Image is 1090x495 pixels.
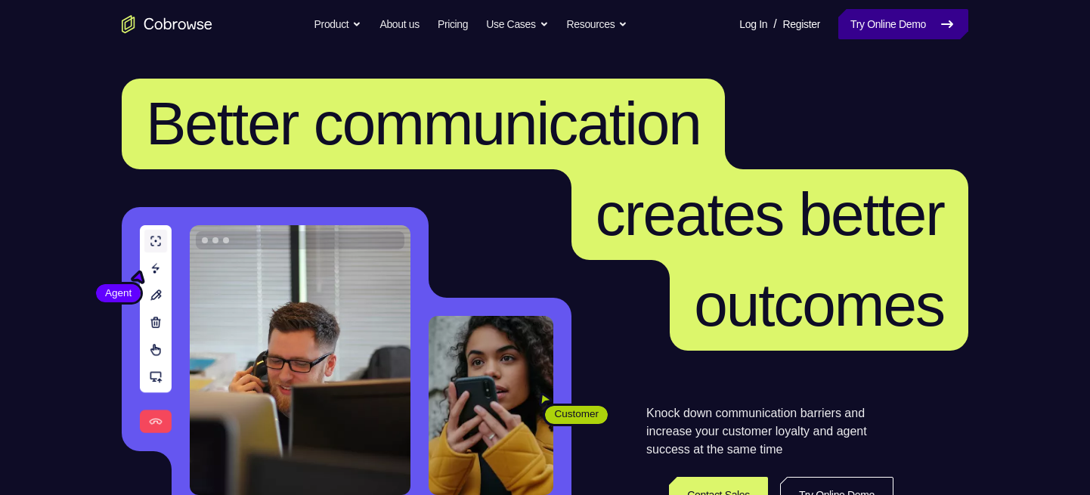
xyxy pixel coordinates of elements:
[438,9,468,39] a: Pricing
[646,404,893,459] p: Knock down communication barriers and increase your customer loyalty and agent success at the sam...
[486,9,548,39] button: Use Cases
[429,316,553,495] img: A customer holding their phone
[379,9,419,39] a: About us
[739,9,767,39] a: Log In
[146,90,701,157] span: Better communication
[314,9,362,39] button: Product
[694,271,944,339] span: outcomes
[122,15,212,33] a: Go to the home page
[190,225,410,495] img: A customer support agent talking on the phone
[567,9,628,39] button: Resources
[773,15,776,33] span: /
[838,9,968,39] a: Try Online Demo
[596,181,944,248] span: creates better
[783,9,820,39] a: Register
